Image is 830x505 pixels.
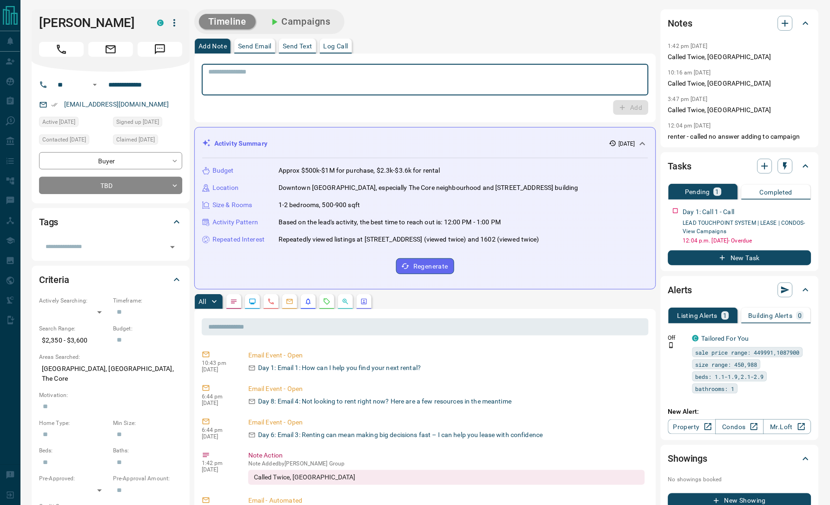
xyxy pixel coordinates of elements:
[199,14,256,29] button: Timeline
[696,360,757,369] span: size range: 450,988
[668,43,708,49] p: 1:42 pm [DATE]
[668,419,716,434] a: Property
[248,384,645,394] p: Email Event - Open
[212,217,258,227] p: Activity Pattern
[39,15,143,30] h1: [PERSON_NAME]
[212,166,234,175] p: Budget
[798,312,802,319] p: 0
[113,117,182,130] div: Sun Mar 30 2025
[116,117,159,127] span: Signed up [DATE]
[113,419,182,427] p: Min Size:
[360,298,368,305] svg: Agent Actions
[668,279,811,301] div: Alerts
[248,470,645,485] div: Called Twice, [GEOGRAPHIC_DATA]
[39,296,108,305] p: Actively Searching:
[323,298,331,305] svg: Requests
[267,298,275,305] svg: Calls
[259,14,340,29] button: Campaigns
[749,312,793,319] p: Building Alerts
[668,52,811,62] p: Called Twice, [GEOGRAPHIC_DATA]
[199,298,206,305] p: All
[668,69,711,76] p: 10:16 am [DATE]
[668,79,811,88] p: Called Twice, [GEOGRAPHIC_DATA]
[618,140,635,148] p: [DATE]
[113,447,182,455] p: Baths:
[202,400,234,406] p: [DATE]
[279,166,440,175] p: Approx $500k-$1M for purchase, $2.3k-$3.6k for rental
[692,335,699,342] div: condos.ca
[202,393,234,400] p: 6:44 pm
[279,235,539,244] p: Repeatedly viewed listings at [STREET_ADDRESS] (viewed twice) and 1602 (viewed twice)
[279,183,578,193] p: Downtown [GEOGRAPHIC_DATA], especially The Core neighbourhood and [STREET_ADDRESS] building
[668,407,811,417] p: New Alert:
[249,298,256,305] svg: Lead Browsing Activity
[39,42,84,57] span: Call
[668,96,708,102] p: 3:47 pm [DATE]
[39,391,182,399] p: Motivation:
[324,43,348,49] p: Log Call
[51,101,58,108] svg: Email Verified
[668,132,811,141] p: renter - called no answer adding to campaign
[39,475,108,483] p: Pre-Approved:
[202,427,234,433] p: 6:44 pm
[113,324,182,333] p: Budget:
[39,419,108,427] p: Home Type:
[202,135,648,152] div: Activity Summary[DATE]
[248,417,645,427] p: Email Event - Open
[202,467,234,473] p: [DATE]
[716,189,719,195] p: 1
[724,312,727,319] p: 1
[342,298,349,305] svg: Opportunities
[305,298,312,305] svg: Listing Alerts
[64,101,169,108] a: [EMAIL_ADDRESS][DOMAIN_NAME]
[42,135,86,144] span: Contacted [DATE]
[668,476,811,484] p: No showings booked
[258,430,543,440] p: Day 6: Email 3: Renting can mean making big decisions fast – I can help you lease with confidence
[396,258,454,274] button: Regenerate
[39,333,108,348] p: $2,350 - $3,600
[199,43,227,49] p: Add Note
[668,16,692,31] h2: Notes
[39,152,182,169] div: Buyer
[668,159,691,174] h2: Tasks
[39,361,182,386] p: [GEOGRAPHIC_DATA], [GEOGRAPHIC_DATA], The Core
[683,220,806,235] a: LEAD TOUCHPOINT SYSTEM | LEASE | CONDOS- View Campaigns
[138,42,182,57] span: Message
[113,475,182,483] p: Pre-Approval Amount:
[230,298,238,305] svg: Notes
[88,42,133,57] span: Email
[39,177,182,194] div: TBD
[202,360,234,366] p: 10:43 pm
[668,451,708,466] h2: Showings
[248,461,645,467] p: Note Added by [PERSON_NAME] Group
[683,236,811,245] p: 12:04 p.m. [DATE] - Overdue
[286,298,293,305] svg: Emails
[39,353,182,361] p: Areas Searched:
[248,451,645,461] p: Note Action
[696,372,764,381] span: beds: 1.1-1.9,2.1-2.9
[258,363,421,373] p: Day 1: Email 1: How can I help you find your next rental?
[696,348,800,357] span: sale price range: 449991,1087900
[113,135,182,148] div: Sat Oct 04 2025
[760,189,793,195] p: Completed
[42,117,75,127] span: Active [DATE]
[668,122,711,129] p: 12:04 pm [DATE]
[668,342,675,349] svg: Push Notification Only
[668,334,687,342] p: Off
[39,211,182,233] div: Tags
[677,312,718,319] p: Listing Alerts
[39,117,108,130] div: Sun Oct 05 2025
[39,215,58,229] h2: Tags
[668,283,692,297] h2: Alerts
[212,183,239,193] p: Location
[668,448,811,470] div: Showings
[113,296,182,305] p: Timeframe:
[683,207,735,217] p: Day 1: Call 1 - Call
[39,324,108,333] p: Search Range:
[202,460,234,467] p: 1:42 pm
[202,366,234,373] p: [DATE]
[212,235,265,244] p: Repeated Interest
[39,272,69,287] h2: Criteria
[202,433,234,440] p: [DATE]
[716,419,764,434] a: Condos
